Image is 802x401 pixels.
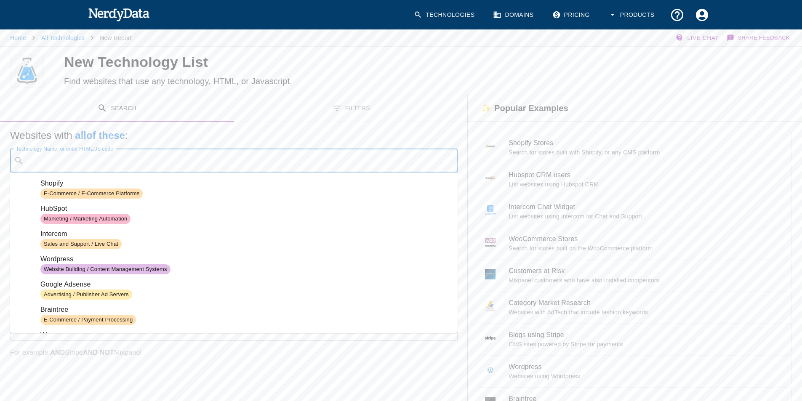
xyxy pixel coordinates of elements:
[485,141,496,151] img: d513e568-ad32-44b5-b0c8-1b7d3fbe88a6.jpg
[40,190,143,198] span: E-Commerce / E-Commerce Platforms
[509,276,785,284] p: Mixpanel customers who have also installed competitors
[100,34,131,42] p: New Report
[509,298,785,308] span: Category Market Research
[485,333,496,343] img: e0da30f9-f622-4c97-93ff-29bdbb135f75.jpg
[547,3,597,27] a: Pricing
[17,255,34,271] img: ACwAAAAAAQABAAACADs=
[10,35,26,41] a: Home
[10,129,458,142] h5: Websites with :
[40,316,136,324] span: E-Commerce / Payment Processing
[468,95,575,121] h6: ✨ Popular Examples
[478,260,792,288] a: Customers at RiskMixpanel customers who have also installed competitors
[485,173,496,183] img: a9e5c921-6753-4dd5-bbf1-d3e781a53414.jpg
[17,229,34,246] img: ACwAAAAAAQABAAACADs=
[509,244,785,252] p: Search for stores built on the WooCommerce platform
[509,234,785,244] span: WooCommerce Stores
[478,292,792,320] a: Category Market ResearchWebsites with AdTech that include fashion keywords
[509,170,785,180] span: Hubspot CRM users
[50,349,65,356] b: AND
[88,6,150,23] img: NerdyData.com
[509,362,785,372] span: Wordpress
[485,301,496,311] img: 795bae79-af8a-43e9-8f76-c7d62378d388.jpg
[17,179,34,196] img: ACwAAAAAAQABAAACADs=
[509,180,785,189] p: List websites using Hubspot CRM
[41,35,85,41] a: All Technologies
[509,330,785,340] span: Blogs using Stripe
[234,95,468,122] button: Filters
[40,229,451,239] span: Intercom
[16,145,113,152] label: Technology Name, or enter HTML/JS code
[64,54,208,70] span: New Technology List
[17,330,34,347] img: ACwAAAAAAQABAAACADs=
[17,280,34,297] img: ACwAAAAAAQABAAACADs=
[488,3,540,27] a: Domains
[478,356,792,384] a: WordpressWebsites using Wordpress
[40,266,171,274] span: Website Building / Content Management Systems
[760,341,792,373] iframe: Drift Widget Chat Controller
[478,228,792,256] a: WooCommerce StoresSearch for stores built on the WooCommerce platform
[674,29,722,46] button: Live Chat
[690,3,714,27] button: Account Settings
[509,202,785,212] span: Intercom Chat Widget
[40,330,451,340] span: Woocommerce
[485,205,496,215] img: f48d9932-2638-426a-9ca8-d84a6b78fd6e.jpg
[478,196,792,224] a: Intercom Chat WidgetList websites using Intercom for Chat and Support
[40,305,451,315] span: Braintree
[17,204,34,221] img: ACwAAAAAAQABAAACADs=
[509,212,785,220] p: List websites using Intercom for Chat and Support
[40,291,132,299] span: Advertising / Publisher Ad Servers
[75,130,125,141] b: all of these
[14,54,40,88] img: logo
[17,305,34,322] img: ACwAAAAAAQABAAACADs=
[603,3,661,27] button: Products
[64,74,425,88] h6: Find websites that use any technology, HTML, or Javascript.
[409,3,481,27] a: Technologies
[509,340,785,348] p: CMS sites powered by Stripe for payments
[665,3,690,27] button: Support and Documentation
[83,349,114,356] b: AND NOT
[10,348,458,358] p: For example: Stripe Mixpanel
[10,29,132,46] nav: breadcrumb
[509,308,785,316] p: Websites with AdTech that include fashion keywords
[40,215,131,223] span: Marketing / Marketing Automation
[509,266,785,276] span: Customers at Risk
[478,132,792,160] a: Shopify StoresSearch for stores built with Shopify, or any CMS platform
[478,324,792,352] a: Blogs using StripeCMS sites powered by Stripe for payments
[478,164,792,192] a: Hubspot CRM usersList websites using Hubspot CRM
[40,204,451,214] span: HubSpot
[40,279,451,289] span: Google Adsense
[40,240,122,248] span: Sales and Support / Live Chat
[40,254,451,264] span: Wordpress
[485,269,496,279] img: 26cd9529-de61-4704-9902-6de1a24485a0.jpg
[40,178,451,189] span: Shopify
[725,29,792,46] button: Share Feedback
[485,237,496,247] img: 7da5a261-bf51-4098-b6d9-1c8e0f813b08.jpg
[509,138,785,148] span: Shopify Stores
[485,365,496,375] img: a5e99983-4836-42b0-9869-162d78db7524.jpg
[509,372,785,380] p: Websites using Wordpress
[509,148,785,157] p: Search for stores built with Shopify, or any CMS platform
